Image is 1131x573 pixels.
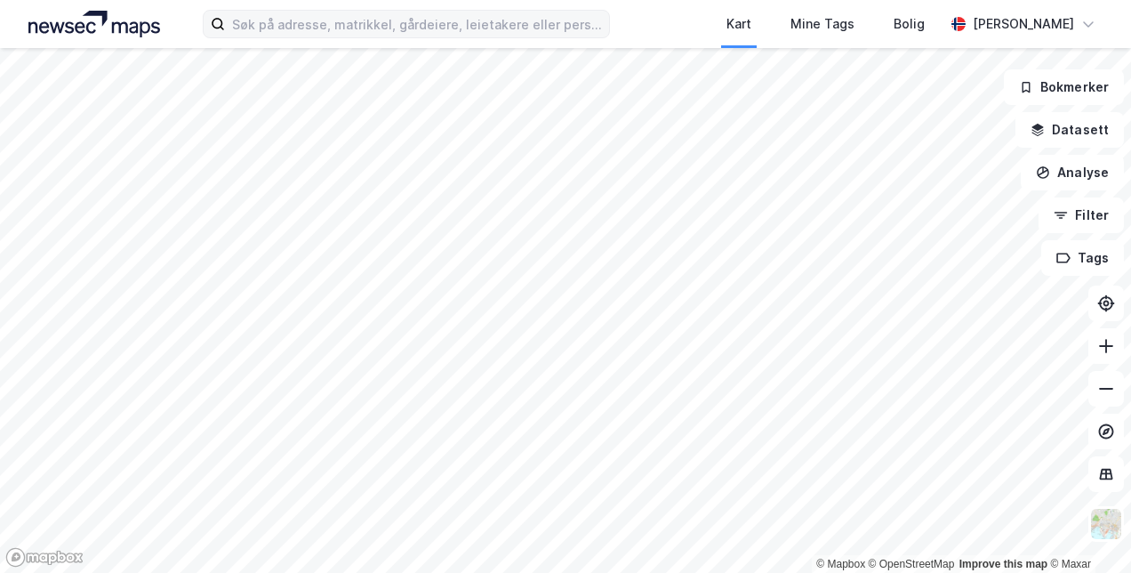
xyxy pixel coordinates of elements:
[816,558,865,570] a: Mapbox
[1021,155,1124,190] button: Analyse
[790,13,854,35] div: Mine Tags
[225,11,608,37] input: Søk på adresse, matrikkel, gårdeiere, leietakere eller personer
[1039,198,1124,233] button: Filter
[1042,488,1131,573] div: Kontrollprogram for chat
[959,558,1047,570] a: Improve this map
[1004,69,1124,105] button: Bokmerker
[1042,488,1131,573] iframe: Chat Widget
[869,558,955,570] a: OpenStreetMap
[5,547,84,568] a: Mapbox homepage
[28,11,160,37] img: logo.a4113a55bc3d86da70a041830d287a7e.svg
[894,13,925,35] div: Bolig
[973,13,1074,35] div: [PERSON_NAME]
[726,13,751,35] div: Kart
[1041,240,1124,276] button: Tags
[1015,112,1124,148] button: Datasett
